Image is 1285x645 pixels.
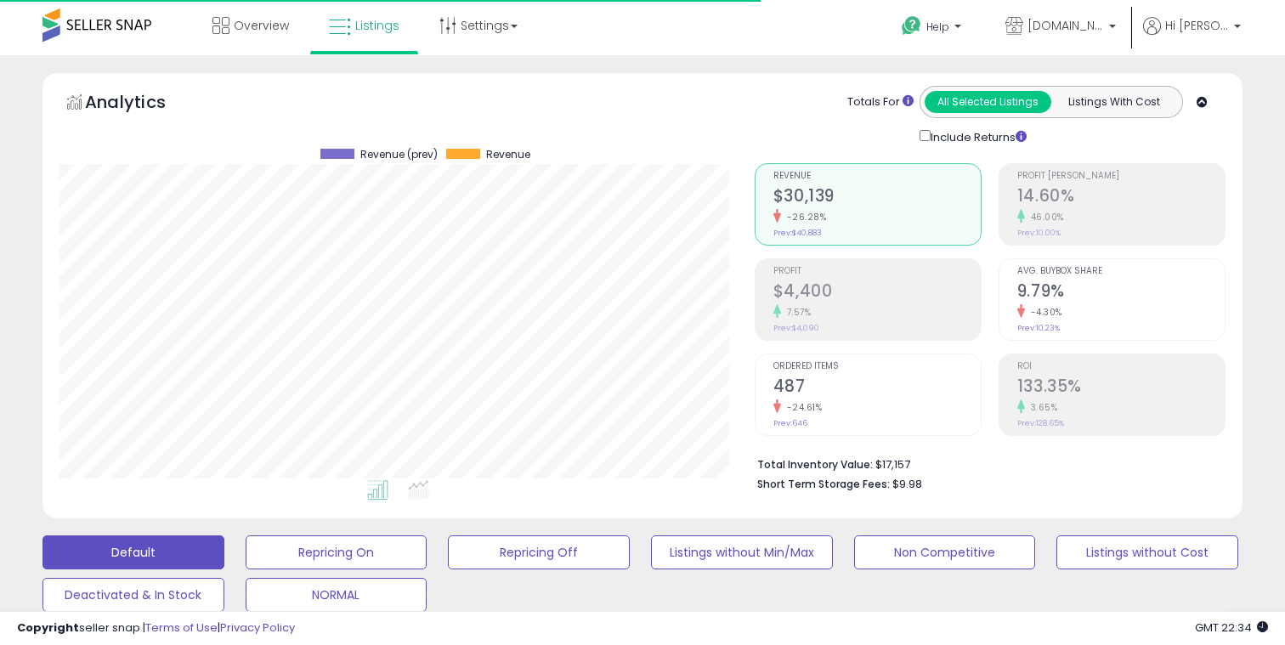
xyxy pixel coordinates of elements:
b: Total Inventory Value: [757,457,873,472]
span: 2025-08-12 22:34 GMT [1195,620,1268,636]
span: Overview [234,17,289,34]
small: Prev: 128.65% [1017,418,1064,428]
small: Prev: 10.23% [1017,323,1060,333]
button: Default [42,535,224,569]
a: Privacy Policy [220,620,295,636]
span: ROI [1017,362,1225,371]
li: $17,157 [757,453,1213,473]
button: All Selected Listings [925,91,1051,113]
h2: 133.35% [1017,376,1225,399]
button: Repricing Off [448,535,630,569]
small: 3.65% [1025,401,1058,414]
i: Get Help [901,15,922,37]
a: Help [888,3,978,55]
a: Terms of Use [145,620,218,636]
small: -26.28% [781,211,827,223]
span: Avg. Buybox Share [1017,267,1225,276]
h2: 487 [773,376,981,399]
small: -4.30% [1025,306,1062,319]
strong: Copyright [17,620,79,636]
span: $9.98 [892,476,922,492]
h2: 9.79% [1017,281,1225,304]
h2: 14.60% [1017,186,1225,209]
small: Prev: 646 [773,418,807,428]
small: Prev: 10.00% [1017,228,1061,238]
small: 46.00% [1025,211,1064,223]
span: Ordered Items [773,362,981,371]
button: Repricing On [246,535,427,569]
span: Help [926,20,949,34]
small: Prev: $40,883 [773,228,822,238]
small: 7.57% [781,306,812,319]
button: Listings With Cost [1050,91,1177,113]
div: seller snap | | [17,620,295,637]
span: Hi [PERSON_NAME] [1165,17,1229,34]
span: Profit [773,267,981,276]
h2: $4,400 [773,281,981,304]
h5: Analytics [85,90,199,118]
span: Profit [PERSON_NAME] [1017,172,1225,181]
b: Short Term Storage Fees: [757,477,890,491]
span: Revenue (prev) [360,149,438,161]
span: Revenue [486,149,530,161]
span: [DOMAIN_NAME] [1027,17,1104,34]
span: Revenue [773,172,981,181]
a: Hi [PERSON_NAME] [1143,17,1241,55]
button: NORMAL [246,578,427,612]
span: Listings [355,17,399,34]
button: Listings without Min/Max [651,535,833,569]
small: Prev: $4,090 [773,323,819,333]
button: Listings without Cost [1056,535,1238,569]
small: -24.61% [781,401,823,414]
button: Deactivated & In Stock [42,578,224,612]
div: Include Returns [907,127,1047,146]
h2: $30,139 [773,186,981,209]
div: Totals For [847,94,914,110]
button: Non Competitive [854,535,1036,569]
